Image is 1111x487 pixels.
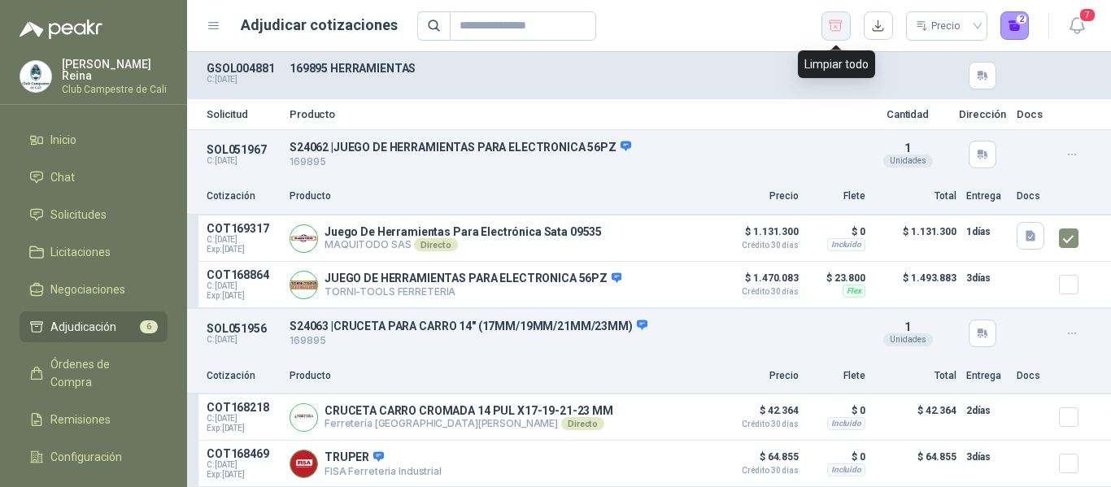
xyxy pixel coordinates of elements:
p: C: [DATE] [207,75,280,85]
p: Cantidad [867,109,948,120]
span: 6 [140,320,158,333]
p: COT168864 [207,268,280,281]
a: Adjudicación6 [20,311,168,342]
p: $ 1.470.083 [717,268,799,296]
p: COT169317 [207,222,280,235]
p: Total [875,189,956,204]
p: 3 días [966,268,1007,288]
img: Company Logo [20,61,51,92]
p: $ 1.131.300 [717,222,799,250]
a: Negociaciones [20,274,168,305]
p: 169895 [290,333,857,349]
p: Flete [808,189,865,204]
span: Crédito 30 días [717,467,799,475]
p: 169895 [290,154,857,170]
p: Producto [290,368,708,384]
p: $ 42.364 [875,401,956,433]
p: Total [875,368,956,384]
span: 1 [904,141,911,154]
p: SOL051956 [207,322,280,335]
div: Unidades [883,154,933,167]
span: Exp: [DATE] [207,470,280,480]
p: 3 días [966,447,1007,467]
div: Directo [414,238,457,251]
p: FISA Ferreteria Industrial [325,465,442,477]
p: $ 1.131.300 [875,222,956,254]
p: SOL051967 [207,143,280,156]
span: Solicitudes [50,206,107,224]
p: $ 0 [808,447,865,467]
p: Producto [290,189,708,204]
p: $ 64.855 [875,447,956,480]
p: Docs [1017,368,1049,384]
span: Crédito 30 días [717,288,799,296]
div: Directo [561,417,604,430]
div: Precio [916,14,963,38]
p: Producto [290,109,857,120]
p: C: [DATE] [207,335,280,345]
p: S24063 | CRUCETA PARA CARRO 14" (17MM/19MM/21MM/23MM) [290,319,857,333]
span: Órdenes de Compra [50,355,152,391]
p: Docs [1017,109,1049,120]
p: JUEGO DE HERRAMIENTAS PARA ELECTRONICA 56PZ [325,272,621,286]
span: 7 [1078,7,1096,23]
p: $ 42.364 [717,401,799,428]
span: Crédito 30 días [717,241,799,250]
p: $ 0 [808,222,865,241]
p: $ 0 [808,401,865,420]
span: Inicio [50,131,76,149]
p: 1 días [966,222,1007,241]
img: Company Logo [290,225,317,252]
span: C: [DATE] [207,460,280,470]
p: $ 23.800 [808,268,865,288]
img: Company Logo [290,272,317,298]
p: TORNI-TOOLS FERRETERIA [325,285,621,298]
span: C: [DATE] [207,235,280,245]
a: Chat [20,162,168,193]
span: Licitaciones [50,243,111,261]
p: $ 1.493.883 [875,268,956,301]
p: S24062 | JUEGO DE HERRAMIENTAS PARA ELECTRONICA 56PZ [290,140,857,154]
span: Exp: [DATE] [207,424,280,433]
button: 2 [1000,11,1030,41]
span: Remisiones [50,411,111,428]
p: Juego De Herramientas Para Electrónica Sata 09535 [325,225,602,238]
span: Exp: [DATE] [207,245,280,254]
p: Entrega [966,189,1007,204]
span: Exp: [DATE] [207,291,280,301]
p: [PERSON_NAME] Reina [62,59,168,81]
div: Incluido [827,238,865,251]
div: Limpiar todo [798,50,875,78]
p: Docs [1017,189,1049,204]
button: 7 [1062,11,1091,41]
span: Chat [50,168,75,186]
p: 169895 HERRAMIENTAS [290,62,857,75]
p: Flete [808,368,865,384]
p: $ 64.855 [717,447,799,475]
p: Cotización [207,368,280,384]
a: Configuración [20,441,168,472]
span: 1 [904,320,911,333]
div: Unidades [883,333,933,346]
img: Company Logo [290,450,317,477]
p: Cotización [207,189,280,204]
span: Configuración [50,448,122,466]
span: C: [DATE] [207,281,280,291]
a: Órdenes de Compra [20,349,168,398]
img: Logo peakr [20,20,102,39]
p: Entrega [966,368,1007,384]
p: COT168469 [207,447,280,460]
h1: Adjudicar cotizaciones [241,14,398,37]
img: Company Logo [290,404,317,431]
span: Adjudicación [50,318,116,336]
p: GSOL004881 [207,62,280,75]
p: TRUPER [325,450,442,465]
span: Negociaciones [50,280,125,298]
p: Solicitud [207,109,280,120]
span: Crédito 30 días [717,420,799,428]
p: COT168218 [207,401,280,414]
a: Inicio [20,124,168,155]
a: Licitaciones [20,237,168,267]
p: 2 días [966,401,1007,420]
div: Incluido [827,417,865,430]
